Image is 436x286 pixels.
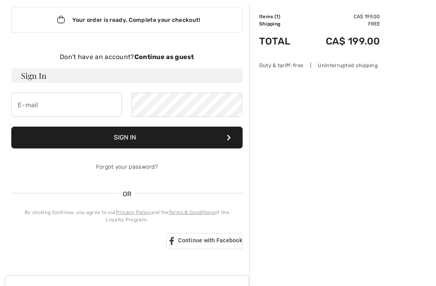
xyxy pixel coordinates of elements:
[276,14,279,19] span: 1
[11,93,122,117] input: E-mail
[11,209,243,223] div: By clicking Continue, you agree to our and the of the Loyalty Program.
[166,233,243,249] a: Continue with Facebook
[134,53,194,61] strong: Continue as guest
[96,163,158,170] a: Forgot your password?
[116,210,151,215] a: Privacy Policy
[11,68,243,83] h3: Sign In
[169,210,215,215] a: Terms & Conditions
[7,232,164,250] iframe: Sign in with Google Button
[303,28,380,55] td: CA$ 199.00
[303,13,380,20] td: CA$ 199.00
[119,189,136,199] span: OR
[259,28,303,55] td: Total
[178,237,242,244] span: Continue with Facebook
[259,20,303,28] td: Shipping
[11,52,243,62] div: Don't have an account?
[259,13,303,20] td: Items ( )
[259,61,380,69] div: Duty & tariff-free | Uninterrupted shipping
[11,7,243,33] div: Your order is ready. Complete your checkout!
[11,232,160,250] div: Sign in with Google. Opens in new tab
[303,20,380,28] td: Free
[11,127,243,148] button: Sign In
